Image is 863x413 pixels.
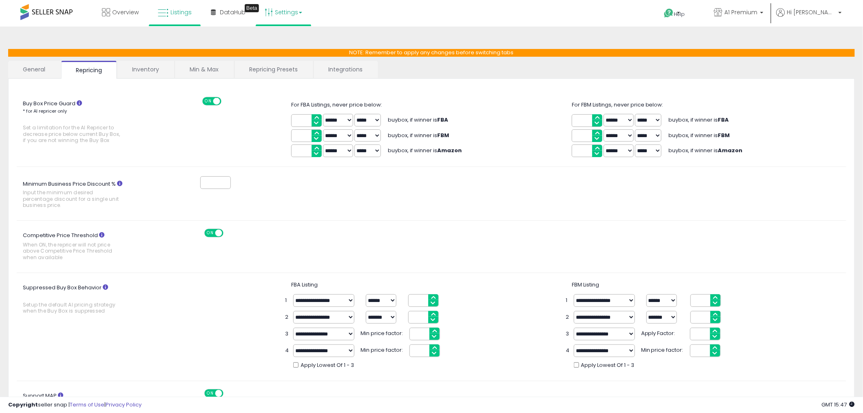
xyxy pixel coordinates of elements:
[438,147,462,154] b: Amazon
[669,131,730,139] span: buybox, if winner is
[23,302,121,314] span: Setup the default AI pricing strategy when the Buy Box is suppressed
[61,61,117,79] a: Repricing
[388,116,449,124] span: buybox, if winner is
[285,297,289,304] span: 1
[572,101,664,109] span: For FBM Listings, never price below:
[361,328,405,338] span: Min price factor:
[641,344,686,354] span: Min price factor:
[17,178,145,212] label: Minimum Business Price Discount %
[285,313,289,321] span: 2
[566,347,570,355] span: 4
[23,189,121,208] span: Input the minimum desired percentage discount for a single unit business price.
[664,8,674,18] i: Get Help
[718,131,730,139] b: FBM
[235,61,312,78] a: Repricing Presets
[674,11,685,18] span: Help
[8,49,855,57] p: NOTE: Remember to apply any changes before switching tabs
[438,131,449,139] b: FBM
[17,97,145,148] label: Buy Box Price Guard
[566,313,570,321] span: 2
[718,116,729,124] b: FBA
[361,344,405,354] span: Min price factor:
[572,281,599,289] span: FBM Listing
[641,328,686,338] span: Apply Factor:
[175,61,233,78] a: Min & Max
[566,330,570,338] span: 3
[438,116,449,124] b: FBA
[23,108,67,114] small: * for AI repricer only
[8,61,60,78] a: General
[301,362,354,369] span: Apply Lowest Of 1 - 3
[314,61,377,78] a: Integrations
[388,131,449,139] span: buybox, if winner is
[17,281,145,318] label: Suppressed Buy Box Behavior
[8,401,142,409] div: seller snap | |
[8,401,38,409] strong: Copyright
[777,8,842,27] a: Hi [PERSON_NAME]
[205,230,215,237] span: ON
[222,390,235,397] span: OFF
[787,8,836,16] span: Hi [PERSON_NAME]
[112,8,139,16] span: Overview
[220,8,246,16] span: DataHub
[117,61,174,78] a: Inventory
[203,98,213,104] span: ON
[669,116,729,124] span: buybox, if winner is
[566,297,570,304] span: 1
[23,124,121,143] span: Set a limitation for the AI Repricer to decrease price below current Buy Box, if you are not winn...
[581,362,635,369] span: Apply Lowest Of 1 - 3
[658,2,701,27] a: Help
[170,8,192,16] span: Listings
[285,347,289,355] span: 4
[388,147,462,154] span: buybox, if winner is
[669,147,743,154] span: buybox, if winner is
[17,229,145,264] label: Competitive Price Threshold
[220,98,233,104] span: OFF
[23,242,121,260] span: When ON, the repricer will not price above Competitive Price Threshold when available
[285,330,289,338] span: 3
[718,147,743,154] b: Amazon
[245,4,259,12] div: Tooltip anchor
[70,401,104,409] a: Terms of Use
[291,101,382,109] span: For FBA Listings, never price below:
[822,401,855,409] span: 2025-09-17 15:47 GMT
[205,390,215,397] span: ON
[725,8,758,16] span: A1 Premium
[106,401,142,409] a: Privacy Policy
[222,230,235,237] span: OFF
[291,281,318,289] span: FBA Listing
